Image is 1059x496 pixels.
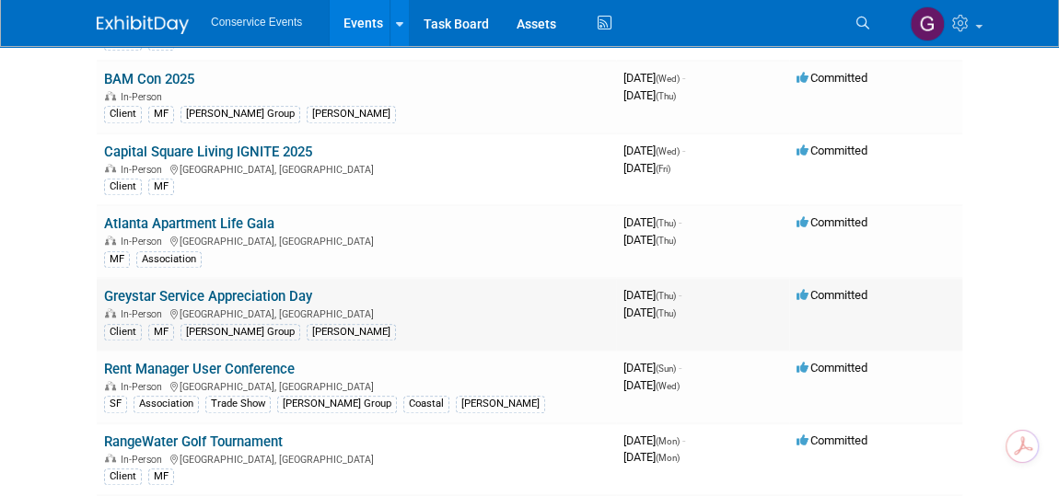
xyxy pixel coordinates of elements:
[121,454,168,466] span: In-Person
[623,306,676,319] span: [DATE]
[121,236,168,248] span: In-Person
[656,164,670,174] span: (Fri)
[121,381,168,393] span: In-Person
[623,433,685,447] span: [DATE]
[623,161,670,175] span: [DATE]
[656,236,676,246] span: (Thu)
[797,433,867,447] span: Committed
[797,361,867,375] span: Committed
[797,144,867,157] span: Committed
[623,233,676,247] span: [DATE]
[104,468,142,485] div: Client
[104,144,312,160] a: Capital Square Living IGNITE 2025
[679,215,681,229] span: -
[277,396,397,412] div: [PERSON_NAME] Group
[623,361,681,375] span: [DATE]
[797,71,867,85] span: Committed
[623,215,681,229] span: [DATE]
[307,324,396,340] div: [PERSON_NAME]
[134,396,199,412] div: Association
[104,179,142,195] div: Client
[656,291,676,301] span: (Thu)
[104,233,609,248] div: [GEOGRAPHIC_DATA], [GEOGRAPHIC_DATA]
[104,433,283,450] a: RangeWater Golf Tournament
[105,381,116,390] img: In-Person Event
[104,251,130,268] div: MF
[104,361,295,377] a: Rent Manager User Conference
[623,71,685,85] span: [DATE]
[104,106,142,122] div: Client
[97,16,189,34] img: ExhibitDay
[797,215,867,229] span: Committed
[679,361,681,375] span: -
[682,71,685,85] span: -
[623,378,680,392] span: [DATE]
[105,454,116,463] img: In-Person Event
[105,308,116,317] img: In-Person Event
[148,179,174,195] div: MF
[104,71,194,87] a: BAM Con 2025
[121,164,168,176] span: In-Person
[656,91,676,101] span: (Thu)
[656,381,680,391] span: (Wed)
[105,164,116,173] img: In-Person Event
[656,74,680,84] span: (Wed)
[682,144,685,157] span: -
[623,450,680,464] span: [DATE]
[121,308,168,320] span: In-Person
[456,396,545,412] div: [PERSON_NAME]
[623,88,676,102] span: [DATE]
[104,215,274,232] a: Atlanta Apartment Life Gala
[105,91,116,100] img: In-Person Event
[623,144,685,157] span: [DATE]
[104,396,127,412] div: SF
[104,306,609,320] div: [GEOGRAPHIC_DATA], [GEOGRAPHIC_DATA]
[180,324,300,340] div: [PERSON_NAME] Group
[121,91,168,103] span: In-Person
[104,288,312,305] a: Greystar Service Appreciation Day
[136,251,202,268] div: Association
[211,16,302,29] span: Conservice Events
[403,396,449,412] div: Coastal
[307,106,396,122] div: [PERSON_NAME]
[148,106,174,122] div: MF
[656,308,676,318] span: (Thu)
[656,436,680,446] span: (Mon)
[104,161,609,176] div: [GEOGRAPHIC_DATA], [GEOGRAPHIC_DATA]
[656,146,680,156] span: (Wed)
[682,433,685,447] span: -
[148,468,174,485] div: MF
[104,451,609,466] div: [GEOGRAPHIC_DATA], [GEOGRAPHIC_DATA]
[797,288,867,302] span: Committed
[656,363,676,374] span: (Sun)
[105,236,116,245] img: In-Person Event
[205,396,271,412] div: Trade Show
[656,218,676,228] span: (Thu)
[910,6,945,41] img: Gayle Reese
[148,324,174,340] div: MF
[656,453,680,463] span: (Mon)
[679,288,681,302] span: -
[104,324,142,340] div: Client
[180,106,300,122] div: [PERSON_NAME] Group
[104,378,609,393] div: [GEOGRAPHIC_DATA], [GEOGRAPHIC_DATA]
[623,288,681,302] span: [DATE]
